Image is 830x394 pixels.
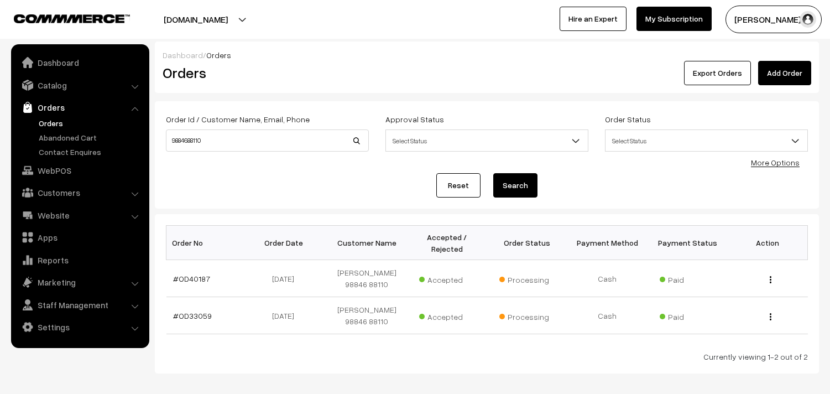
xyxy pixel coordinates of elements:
a: Customers [14,183,145,203]
td: Cash [567,260,648,297]
span: Accepted [419,308,474,323]
button: [PERSON_NAME] s… [725,6,822,33]
span: Select Status [386,131,588,151]
a: Apps [14,227,145,247]
td: Cash [567,297,648,334]
span: Accepted [419,271,474,286]
a: Settings [14,317,145,337]
img: user [800,11,816,28]
th: Order No [166,226,247,260]
th: Payment Status [648,226,728,260]
div: Currently viewing 1-2 out of 2 [166,351,808,362]
a: #OD40187 [173,274,210,283]
span: Processing [499,271,555,286]
span: Orders [206,50,231,60]
th: Accepted / Rejected [407,226,487,260]
a: #OD33059 [173,311,212,320]
a: Reports [14,250,145,270]
h2: Orders [163,64,368,81]
a: COMMMERCE [14,11,111,24]
a: Catalog [14,75,145,95]
td: [PERSON_NAME] 98846 88110 [327,297,407,334]
a: Orders [14,97,145,117]
a: WebPOS [14,160,145,180]
span: Paid [660,308,715,323]
td: [PERSON_NAME] 98846 88110 [327,260,407,297]
td: [DATE] [247,260,327,297]
th: Payment Method [567,226,648,260]
a: Reset [436,173,481,198]
a: Staff Management [14,295,145,315]
th: Order Date [247,226,327,260]
img: COMMMERCE [14,14,130,23]
label: Approval Status [385,113,444,125]
span: Select Status [605,129,808,152]
a: Abandoned Cart [36,132,145,143]
button: [DOMAIN_NAME] [125,6,267,33]
a: My Subscription [636,7,712,31]
input: Order Id / Customer Name / Customer Email / Customer Phone [166,129,369,152]
td: [DATE] [247,297,327,334]
img: Menu [770,313,771,320]
a: Dashboard [14,53,145,72]
span: Paid [660,271,715,286]
span: Processing [499,308,555,323]
th: Customer Name [327,226,407,260]
th: Order Status [487,226,567,260]
a: Hire an Expert [560,7,627,31]
label: Order Id / Customer Name, Email, Phone [166,113,310,125]
a: Add Order [758,61,811,85]
label: Order Status [605,113,651,125]
span: Select Status [605,131,807,151]
a: Orders [36,117,145,129]
button: Search [493,173,537,198]
a: Marketing [14,272,145,292]
a: More Options [751,158,800,167]
button: Export Orders [684,61,751,85]
img: Menu [770,276,771,283]
span: Select Status [385,129,588,152]
a: Contact Enquires [36,146,145,158]
a: Website [14,205,145,225]
th: Action [728,226,808,260]
div: / [163,49,811,61]
a: Dashboard [163,50,203,60]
